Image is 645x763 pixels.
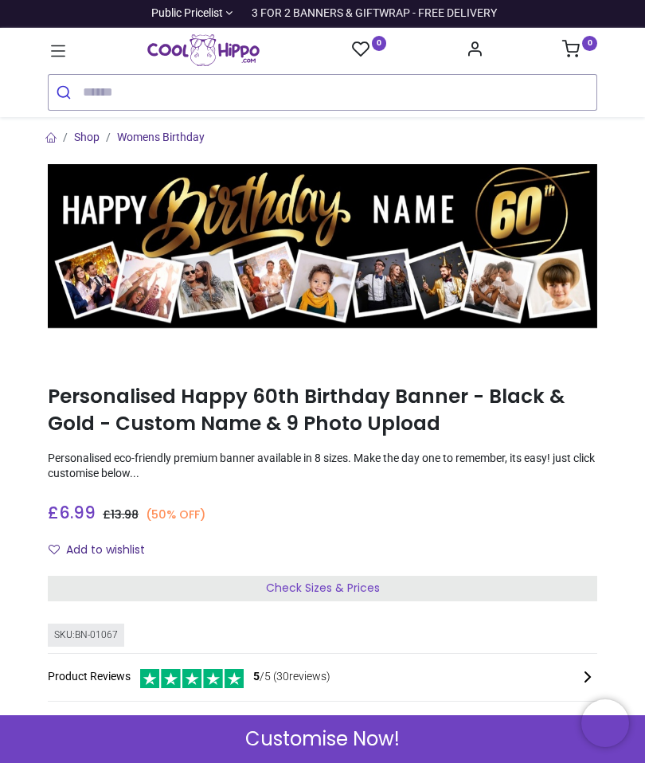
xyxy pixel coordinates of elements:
span: 5 [253,670,260,683]
span: Customise Now! [245,726,400,753]
span: Public Pricelist [151,6,223,22]
img: Personalised Happy 60th Birthday Banner - Black & Gold - Custom Name & 9 Photo Upload [48,164,597,329]
span: /5 ( 30 reviews) [253,669,330,685]
h1: Personalised Happy 60th Birthday Banner - Black & Gold - Custom Name & 9 Photo Upload [48,383,597,438]
a: Shop [74,131,100,143]
img: Cool Hippo [147,34,260,66]
a: Logo of Cool Hippo [147,34,260,66]
p: Personalised eco-friendly premium banner available in 8 sizes. Make the day one to remember, its ... [48,451,597,482]
div: Product Reviews [48,667,597,688]
iframe: Brevo live chat [581,699,629,747]
button: Add to wishlistAdd to wishlist [48,537,158,564]
a: 0 [352,40,387,60]
span: Check Sizes & Prices [266,580,380,596]
a: Public Pricelist [148,6,233,22]
a: 0 [562,45,597,57]
button: Submit [49,75,83,110]
span: £ [103,507,139,522]
span: £ [48,501,96,524]
small: (50% OFF) [146,507,205,522]
sup: 0 [582,36,597,51]
span: 13.98 [111,507,139,522]
i: Add to wishlist [49,544,60,555]
div: 3 FOR 2 BANNERS & GIFTWRAP - FREE DELIVERY [252,6,497,22]
sup: 0 [372,36,387,51]
div: SKU: BN-01067 [48,624,124,647]
a: Account Info [466,45,483,57]
span: 6.99 [59,501,96,524]
a: Womens Birthday [117,131,205,143]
